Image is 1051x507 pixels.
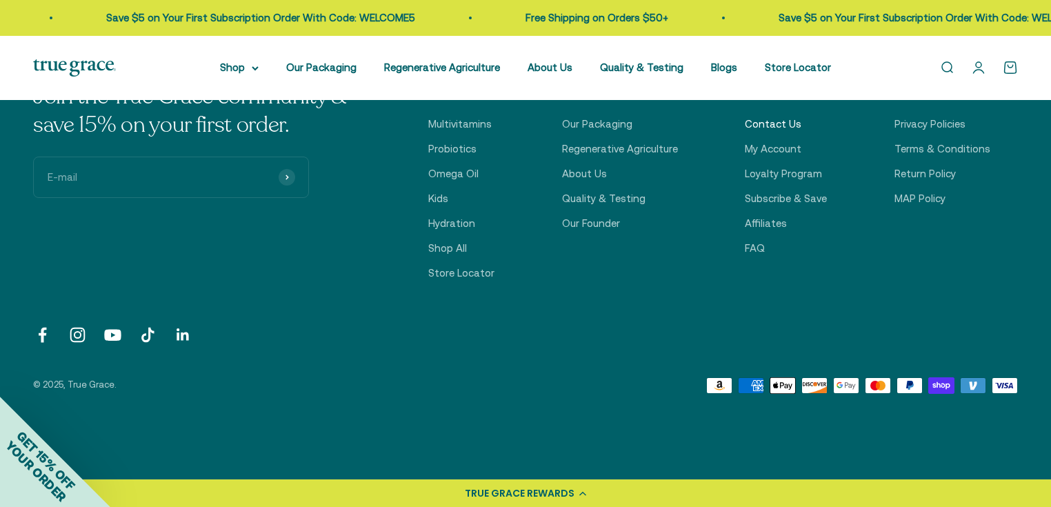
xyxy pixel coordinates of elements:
a: Our Packaging [286,61,357,73]
a: About Us [528,61,572,73]
a: Kids [428,190,448,207]
a: Follow on LinkedIn [174,326,192,344]
a: Contact Us [745,116,801,132]
a: Follow on TikTok [139,326,157,344]
span: GET 15% OFF [14,428,78,493]
a: Regenerative Agriculture [562,141,678,157]
a: FAQ [745,240,765,257]
a: Free Shipping on Orders $50+ [525,12,668,23]
p: Save $5 on Your First Subscription Order With Code: WELCOME5 [106,10,415,26]
div: TRUE GRACE REWARDS [465,486,574,501]
a: Privacy Policies [894,116,965,132]
a: Regenerative Agriculture [384,61,500,73]
a: Follow on YouTube [103,326,122,344]
a: Quality & Testing [562,190,645,207]
a: Probiotics [428,141,477,157]
a: Quality & Testing [600,61,683,73]
a: Return Policy [894,166,956,182]
a: Our Packaging [562,116,632,132]
a: Shop All [428,240,467,257]
a: Blogs [711,61,737,73]
a: Terms & Conditions [894,141,990,157]
a: Affiliates [745,215,787,232]
a: Multivitamins [428,116,492,132]
a: My Account [745,141,801,157]
a: Follow on Instagram [68,326,87,344]
p: © 2025, True Grace. [33,378,117,392]
a: Loyalty Program [745,166,822,182]
a: MAP Policy [894,190,945,207]
a: Our Founder [562,215,620,232]
a: About Us [562,166,607,182]
a: Subscribe & Save [745,190,827,207]
p: Join the True Grace community & save 15% on your first order. [33,83,361,140]
a: Store Locator [765,61,831,73]
summary: Shop [220,59,259,76]
a: Store Locator [428,265,494,281]
span: YOUR ORDER [3,438,69,504]
a: Hydration [428,215,475,232]
a: Omega Oil [428,166,479,182]
a: Follow on Facebook [33,326,52,344]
